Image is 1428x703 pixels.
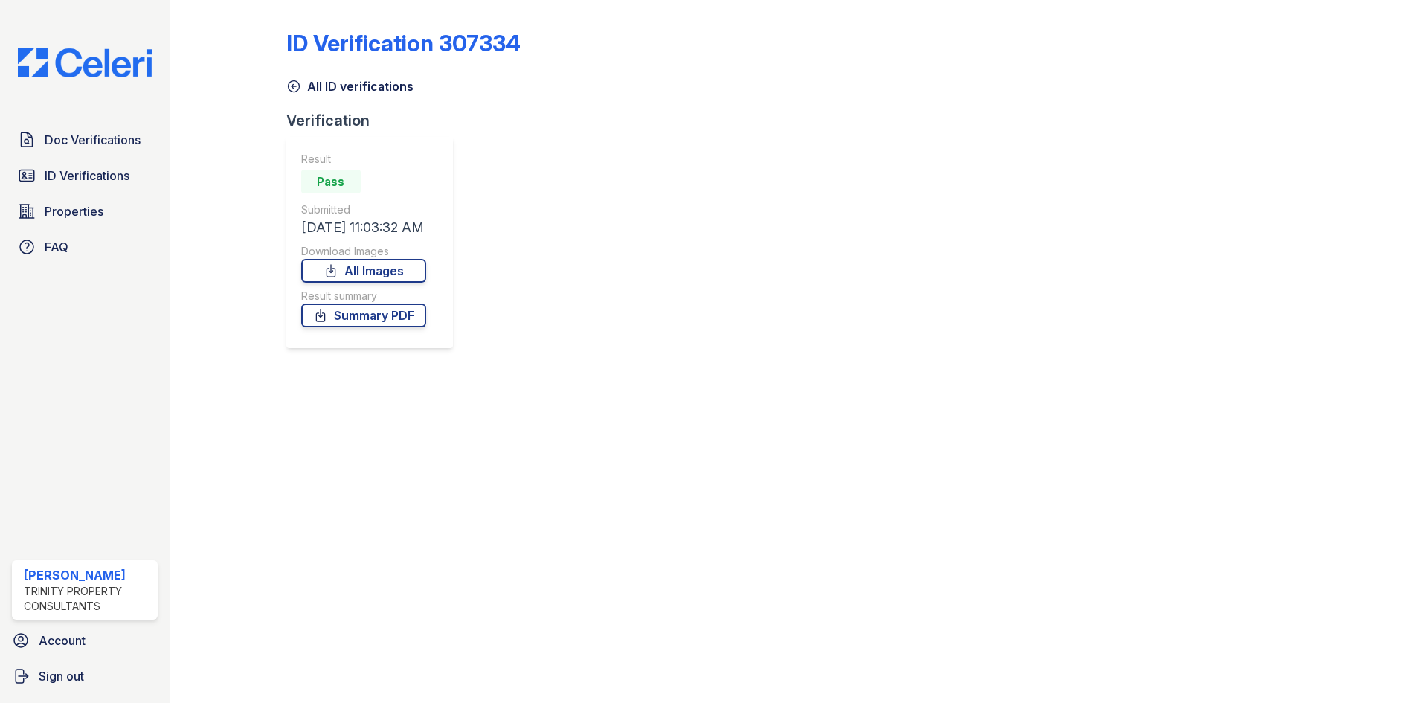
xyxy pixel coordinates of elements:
a: Properties [12,196,158,226]
span: FAQ [45,238,68,256]
img: CE_Logo_Blue-a8612792a0a2168367f1c8372b55b34899dd931a85d93a1a3d3e32e68fde9ad4.png [6,48,164,77]
div: Download Images [301,244,426,259]
div: Result [301,152,426,167]
a: Account [6,626,164,655]
div: Trinity Property Consultants [24,584,152,614]
div: Result summary [301,289,426,304]
a: Summary PDF [301,304,426,327]
div: ID Verification 307334 [286,30,521,57]
a: FAQ [12,232,158,262]
div: Submitted [301,202,426,217]
a: ID Verifications [12,161,158,190]
a: Sign out [6,661,164,691]
a: Doc Verifications [12,125,158,155]
span: ID Verifications [45,167,129,184]
div: [DATE] 11:03:32 AM [301,217,426,238]
span: Doc Verifications [45,131,141,149]
a: All Images [301,259,426,283]
div: Pass [301,170,361,193]
div: [PERSON_NAME] [24,566,152,584]
span: Properties [45,202,103,220]
div: Verification [286,110,465,131]
span: Account [39,632,86,649]
a: All ID verifications [286,77,414,95]
span: Sign out [39,667,84,685]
